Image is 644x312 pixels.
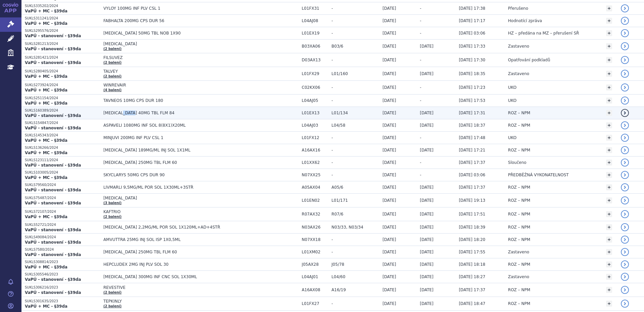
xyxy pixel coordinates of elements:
span: B03XA06 [302,44,328,49]
span: - [420,31,421,36]
p: SUKLS103005/2024 [25,170,100,175]
span: [MEDICAL_DATA] 300MG INF CNC SOL 1X30ML [103,274,271,279]
span: [DATE] [382,274,396,279]
span: L04AJ01 [302,274,328,279]
span: [MEDICAL_DATA] 40MG TBL FLM 84 [103,111,271,115]
span: [DATE] [420,71,434,76]
span: Opatřování podkladů [508,58,550,62]
span: C02KX06 [302,85,328,90]
span: N07XX25 [302,173,328,177]
span: [DATE] [420,288,434,292]
a: + [606,197,612,203]
span: ROZ – NPM [508,185,530,190]
span: [MEDICAL_DATA] 2,2MG/ML POR SOL 1X120ML+AD+4STŘ [103,225,271,230]
a: detail [621,109,629,117]
span: - [420,160,421,165]
span: L01FX29 [302,71,328,76]
a: detail [621,210,629,218]
span: - [331,135,379,140]
span: - [331,250,379,254]
span: - [420,98,421,103]
strong: VaPÚ - stanovení - §39da [25,34,81,38]
p: SUKLS281213/2024 [25,42,100,46]
p: SUKLS301635/2023 [25,299,100,304]
a: detail [621,121,629,129]
span: - [420,6,421,11]
span: [DATE] [420,185,434,190]
a: detail [621,171,629,179]
span: ROZ – NPM [508,262,530,267]
span: [DATE] [420,148,434,152]
a: (2 balení) [103,291,121,294]
a: (2 balení) [103,61,121,64]
span: [DATE] [382,44,396,49]
a: detail [621,42,629,50]
span: L01/171 [331,198,379,203]
span: - [331,98,379,103]
span: [DATE] [420,250,434,254]
span: Zastaveno [508,44,529,49]
a: detail [621,134,629,142]
p: SUKLS123111/2024 [25,158,100,163]
p: SUKLS306216/2023 [25,285,100,290]
span: A16AX16 [302,148,328,152]
span: [DATE] 17:21 [459,148,485,152]
p: SUKLS311241/2024 [25,16,100,21]
strong: VaPÚ + MC - §39da [25,175,67,180]
span: - [331,148,379,152]
span: A05AX04 [302,185,328,190]
span: - [331,85,379,90]
strong: VaPÚ + MC - §39da [25,138,67,143]
span: [DATE] [382,58,396,62]
span: VYLOY 100MG INF PLV CSL 1 [103,6,271,11]
span: [DATE] 17:55 [459,250,485,254]
span: [DATE] 17:51 [459,212,485,216]
p: SUKLS52721/2024 [25,223,100,227]
span: R07AX32 [302,212,328,216]
a: detail [621,300,629,308]
span: [DATE] [382,148,396,152]
a: + [606,57,612,63]
span: J05AX28 [302,262,328,267]
strong: VaPÚ - stanovení - §39da [25,113,81,118]
span: Zastaveno [508,71,529,76]
span: [DATE] [382,198,396,203]
span: L01/134 [331,111,379,115]
p: SUKLS75487/2024 [25,196,100,200]
span: TALVEY [103,69,271,74]
span: [DATE] [420,262,434,267]
span: [DATE] [420,111,434,115]
p: SUKLS136266/2024 [25,145,100,150]
a: + [606,160,612,166]
span: [DATE] [420,44,434,49]
span: [DATE] 19:13 [459,198,485,203]
p: SUKLS281421/2024 [25,55,100,60]
strong: VaPÚ - stanovení - §39da [25,188,81,192]
a: + [606,287,612,293]
span: L01EX13 [302,111,328,115]
span: - [331,237,379,242]
span: L01XX62 [302,160,328,165]
p: SUKLS72107/2024 [25,209,100,214]
p: SUKLS335202/2024 [25,4,100,8]
span: L01XM02 [302,250,328,254]
span: A16AX08 [302,288,328,292]
span: [MEDICAL_DATA] [103,42,271,46]
span: [DATE] [382,18,396,23]
a: + [606,261,612,267]
a: + [606,71,612,77]
span: [MEDICAL_DATA] 50MG TBL NOB 1X90 [103,31,271,36]
a: + [606,84,612,90]
span: [DATE] [382,237,396,242]
span: [MEDICAL_DATA] [103,196,271,200]
span: [DATE] [420,198,434,203]
a: detail [621,56,629,64]
span: Zastaveno [508,250,529,254]
span: ROZ – NPM [508,301,530,306]
a: + [606,122,612,128]
span: ASPAVELI 1080MG INF SOL 8(8X1)X20ML [103,123,271,128]
span: [DATE] 17:31 [459,111,485,115]
a: detail [621,260,629,268]
a: detail [621,146,629,154]
strong: VaPÚ + MC - §39da [25,74,67,79]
